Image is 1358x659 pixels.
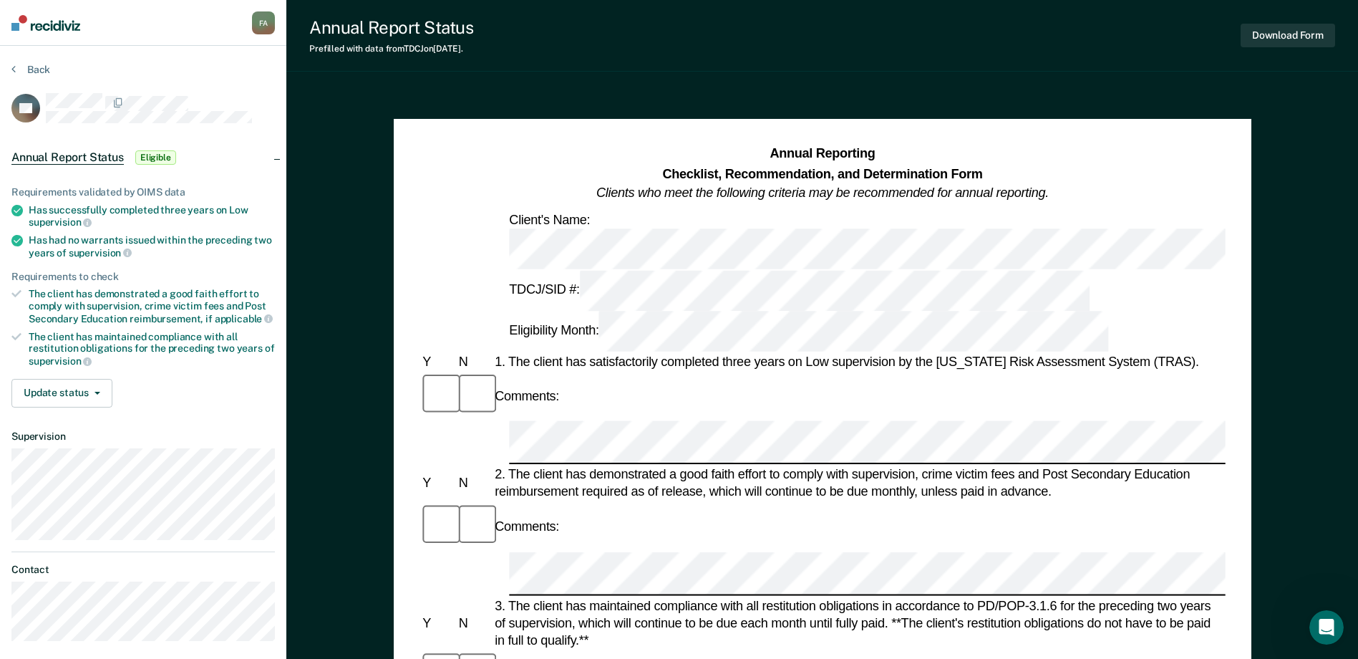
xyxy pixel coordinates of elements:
[11,564,275,576] dt: Contact
[11,379,112,408] button: Update status
[492,518,562,535] div: Comments:
[215,313,273,324] span: applicable
[29,204,275,229] div: Has successfully completed three years on Low
[455,475,491,492] div: N
[770,147,875,161] strong: Annual Reporting
[455,353,491,370] div: N
[492,388,562,405] div: Comments:
[29,234,275,259] div: Has had no warrants issued within the preceding two years of
[252,11,275,34] div: F A
[11,150,124,165] span: Annual Report Status
[506,270,1092,311] div: TDCJ/SID #:
[455,615,491,632] div: N
[69,247,132,259] span: supervision
[29,288,275,324] div: The client has demonstrated a good faith effort to comply with supervision, crime victim fees and...
[309,44,473,54] div: Prefilled with data from TDCJ on [DATE] .
[596,186,1049,200] em: Clients who meet the following criteria may be recommended for annual reporting.
[11,15,80,31] img: Recidiviz
[11,430,275,443] dt: Supervision
[11,186,275,198] div: Requirements validated by OIMS data
[11,271,275,283] div: Requirements to check
[29,331,275,367] div: The client has maintained compliance with all restitution obligations for the preceding two years of
[135,150,176,165] span: Eligible
[309,17,473,38] div: Annual Report Status
[29,216,92,228] span: supervision
[506,311,1111,352] div: Eligibility Month:
[419,475,455,492] div: Y
[492,353,1226,370] div: 1. The client has satisfactorily completed three years on Low supervision by the [US_STATE] Risk ...
[492,597,1226,649] div: 3. The client has maintained compliance with all restitution obligations in accordance to PD/POP-...
[252,11,275,34] button: FA
[492,466,1226,501] div: 2. The client has demonstrated a good faith effort to comply with supervision, crime victim fees ...
[1309,610,1344,645] iframe: Intercom live chat
[1241,24,1335,47] button: Download Form
[419,615,455,632] div: Y
[11,63,50,76] button: Back
[419,353,455,370] div: Y
[662,166,982,181] strong: Checklist, Recommendation, and Determination Form
[29,355,92,367] span: supervision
